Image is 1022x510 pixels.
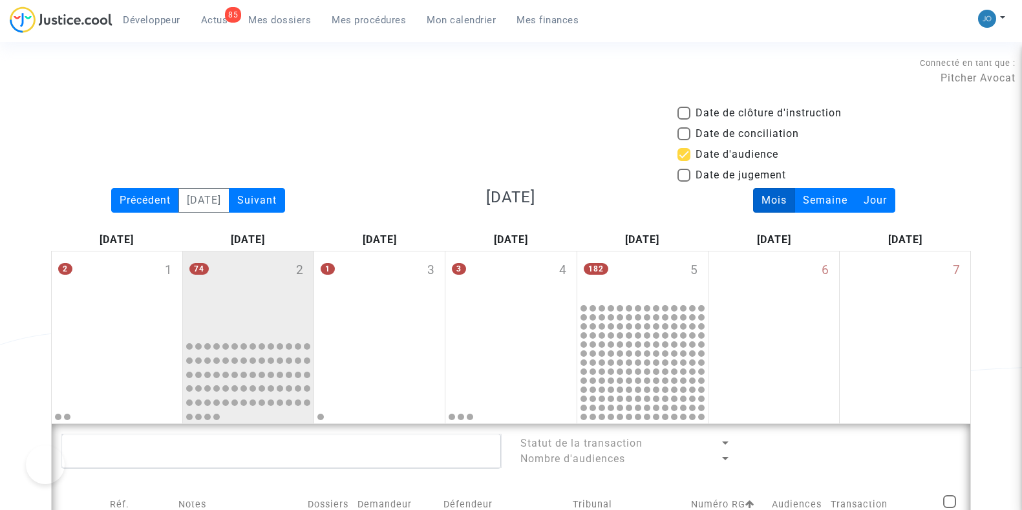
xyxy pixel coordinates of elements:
span: Statut de la transaction [520,437,643,449]
span: Mes procédures [332,14,406,26]
span: 4 [559,261,567,280]
div: Jour [855,188,895,213]
div: [DATE] [51,229,182,251]
img: 45a793c8596a0d21866ab9c5374b5e4b [978,10,996,28]
img: jc-logo.svg [10,6,112,33]
a: Mes procédures [321,10,416,30]
span: Date de conciliation [696,126,799,142]
div: vendredi septembre 5, 182 events, click to expand [577,251,708,302]
span: Mes dossiers [248,14,311,26]
span: 5 [690,261,698,280]
span: 1 [321,263,335,275]
div: jeudi septembre 4, 3 events, click to expand [445,251,576,335]
span: 3 [427,261,435,280]
h3: [DATE] [364,188,657,207]
span: Mon calendrier [427,14,496,26]
span: Développeur [123,14,180,26]
span: 2 [58,263,72,275]
iframe: Help Scout Beacon - Open [26,445,65,484]
div: [DATE] [577,229,708,251]
span: Mes finances [516,14,579,26]
div: [DATE] [840,229,971,251]
span: Date de clôture d'instruction [696,105,842,121]
div: Mois [753,188,795,213]
span: 6 [822,261,829,280]
div: mardi septembre 2, 74 events, click to expand [183,251,314,335]
div: 85 [225,7,241,23]
span: Actus [201,14,228,26]
div: Suivant [229,188,285,213]
span: Date de jugement [696,167,786,183]
span: 1 [165,261,173,280]
span: Date d'audience [696,147,778,162]
div: samedi septembre 6 [708,251,839,423]
a: Développeur [112,10,191,30]
span: 2 [296,261,304,280]
span: Nombre d'audiences [520,452,625,465]
div: [DATE] [708,229,839,251]
div: mercredi septembre 3, One event, click to expand [314,251,445,335]
span: 3 [452,263,466,275]
div: lundi septembre 1, 2 events, click to expand [52,251,182,335]
div: [DATE] [182,229,314,251]
div: Précédent [111,188,179,213]
div: [DATE] [178,188,229,213]
a: Mes dossiers [238,10,321,30]
span: 182 [584,263,608,275]
span: 74 [189,263,209,275]
span: Connecté en tant que : [920,58,1016,68]
div: [DATE] [314,229,445,251]
a: Mon calendrier [416,10,506,30]
span: 7 [953,261,961,280]
div: [DATE] [445,229,577,251]
a: Mes finances [506,10,589,30]
div: Semaine [794,188,856,213]
a: 85Actus [191,10,239,30]
div: dimanche septembre 7 [840,251,970,423]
